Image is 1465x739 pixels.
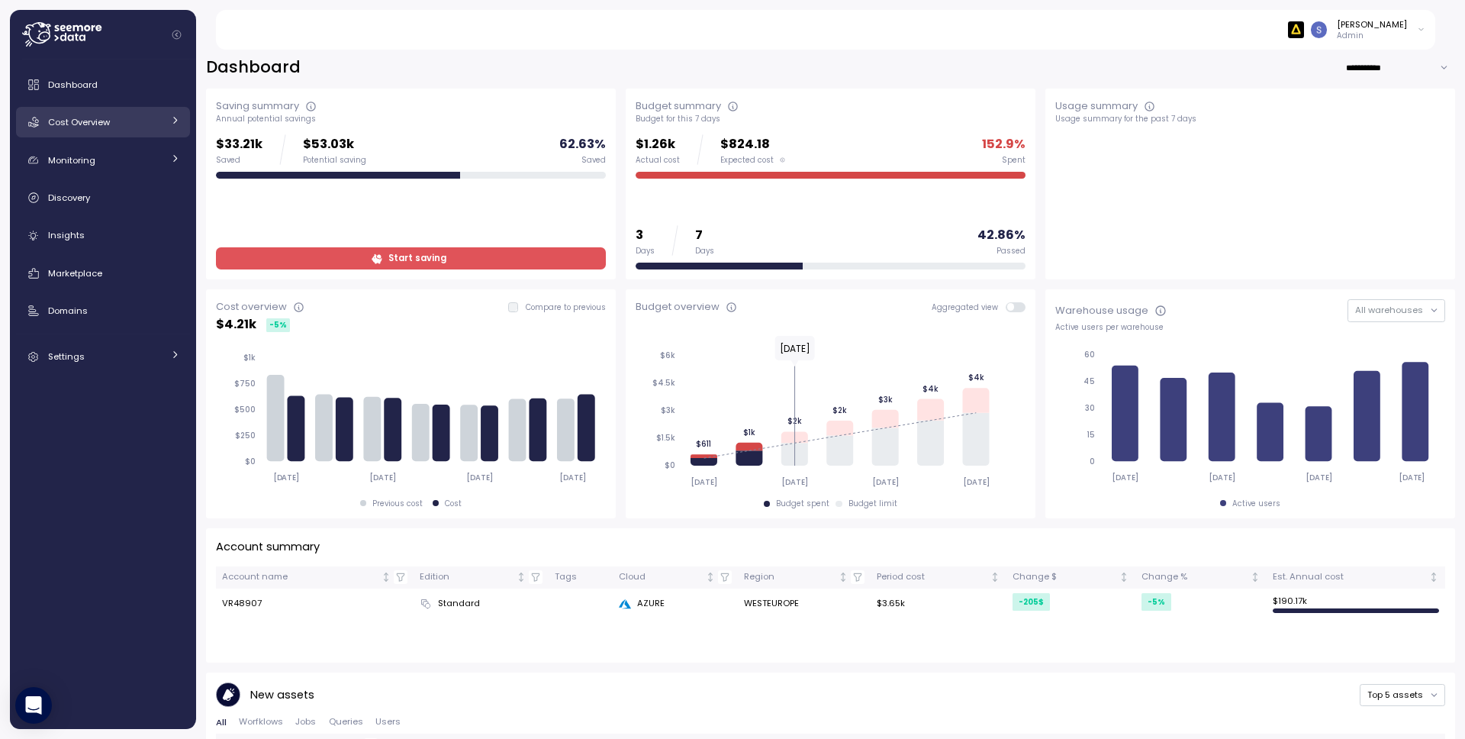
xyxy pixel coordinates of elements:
[243,353,256,363] tspan: $1k
[1002,155,1025,166] div: Spent
[696,439,711,449] tspan: $611
[1085,403,1095,413] tspan: 30
[48,305,88,317] span: Domains
[16,182,190,213] a: Discovery
[636,98,721,114] div: Budget summary
[1083,376,1095,386] tspan: 45
[1428,572,1439,582] div: Not sorted
[1355,304,1423,316] span: All warehouses
[779,342,810,355] text: [DATE]
[581,155,606,166] div: Saved
[636,114,1025,124] div: Budget for this 7 days
[516,572,526,582] div: Not sorted
[720,134,785,155] p: $824.18
[1084,350,1095,360] tspan: 60
[16,145,190,176] a: Monitoring
[295,718,316,726] span: Jobs
[1141,570,1248,584] div: Change %
[871,589,1006,619] td: $3.65k
[652,378,675,388] tspan: $4.5k
[1288,21,1304,37] img: 6628aa71fabf670d87b811be.PNG
[216,718,227,727] span: All
[555,570,607,584] div: Tags
[661,405,675,415] tspan: $3k
[848,499,897,509] div: Budget limit
[695,225,714,246] p: 7
[636,299,720,315] div: Budget overview
[559,134,606,155] p: 62.63 %
[832,405,847,415] tspan: $2k
[872,477,899,487] tspan: [DATE]
[16,221,190,251] a: Insights
[968,373,984,382] tspan: $4k
[1135,566,1267,589] th: Change %Not sorted
[1112,473,1139,482] tspan: [DATE]
[1055,303,1148,318] div: Warehouse usage
[216,247,606,269] a: Start saving
[216,114,606,124] div: Annual potential savings
[1267,589,1445,619] td: $ 190.17k
[329,718,363,726] span: Queries
[216,538,320,556] p: Account summary
[1209,473,1236,482] tspan: [DATE]
[1119,572,1129,582] div: Not sorted
[216,315,256,335] p: $ 4.21k
[871,566,1006,589] th: Period costNot sorted
[216,589,414,619] td: VR48907
[1232,499,1280,509] div: Active users
[743,428,755,437] tspan: $1k
[420,570,514,584] div: Edition
[1250,572,1261,582] div: Not sorted
[982,134,1025,155] p: 152.9 %
[636,225,655,246] p: 3
[1013,570,1116,584] div: Change $
[720,155,774,166] span: Expected cost
[636,134,680,155] p: $1.26k
[738,589,871,619] td: WESTEUROPE
[245,457,256,466] tspan: $0
[1360,684,1445,706] button: Top 5 assets
[1306,473,1333,482] tspan: [DATE]
[16,258,190,289] a: Marketplace
[235,431,256,440] tspan: $250
[636,246,655,257] div: Days
[216,134,262,155] p: $33.21k
[963,477,990,487] tspan: [DATE]
[48,116,110,128] span: Cost Overview
[48,192,90,204] span: Discovery
[1311,21,1327,37] img: ACg8ocLCy7HMj59gwelRyEldAl2GQfy23E10ipDNf0SDYCnD3y85RA=s96-c
[922,383,939,393] tspan: $4k
[526,302,606,313] p: Compare to previous
[613,566,739,589] th: CloudNot sorted
[665,460,675,470] tspan: $0
[250,686,314,704] p: New assets
[234,379,256,389] tspan: $750
[370,473,397,482] tspan: [DATE]
[16,107,190,137] a: Cost Overview
[48,229,85,241] span: Insights
[1267,566,1445,589] th: Est. Annual costNot sorted
[1090,457,1095,466] tspan: 0
[781,477,808,487] tspan: [DATE]
[414,566,549,589] th: EditionNot sorted
[619,570,704,584] div: Cloud
[932,302,1006,312] span: Aggregated view
[738,566,871,589] th: RegionNot sorted
[787,416,802,426] tspan: $2k
[266,318,290,332] div: -5 %
[216,98,299,114] div: Saving summary
[206,56,301,79] h2: Dashboard
[560,473,587,482] tspan: [DATE]
[48,154,95,166] span: Monitoring
[222,570,378,584] div: Account name
[15,687,52,724] div: Open Intercom Messenger
[388,248,446,269] span: Start saving
[16,341,190,372] a: Settings
[660,350,675,360] tspan: $6k
[691,477,717,487] tspan: [DATE]
[877,395,892,405] tspan: $3k
[467,473,494,482] tspan: [DATE]
[705,572,716,582] div: Not sorted
[381,572,391,582] div: Not sorted
[997,246,1025,257] div: Passed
